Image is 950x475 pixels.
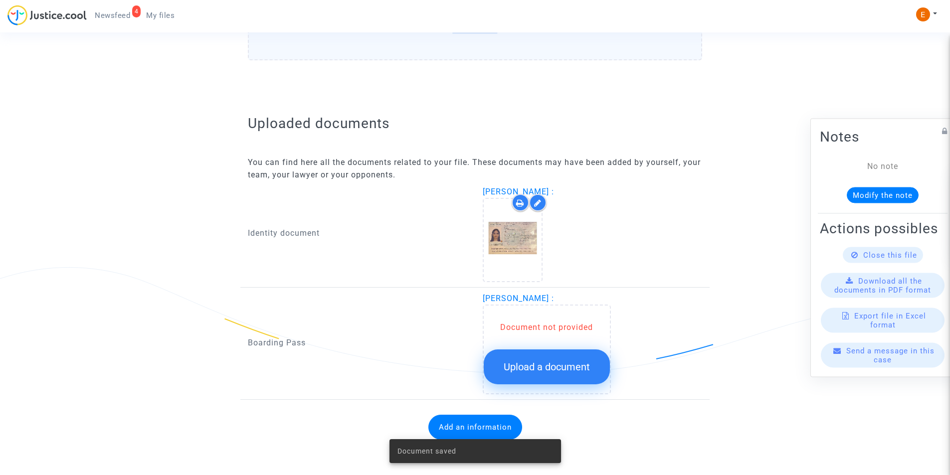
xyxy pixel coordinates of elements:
[863,250,917,259] span: Close this file
[835,160,931,172] div: No note
[820,128,946,145] h2: Notes
[397,446,456,456] span: Document saved
[248,227,468,239] p: Identity document
[87,8,138,23] a: 4Newsfeed
[484,321,610,333] div: Document not provided
[138,8,183,23] a: My files
[847,187,919,203] button: Modify the note
[146,11,175,20] span: My files
[483,187,554,196] span: [PERSON_NAME] :
[504,361,590,373] span: Upload a document
[484,349,610,384] button: Upload a document
[483,294,554,303] span: [PERSON_NAME] :
[854,311,926,329] span: Export file in Excel format
[248,158,701,179] span: You can find here all the documents related to your file. These documents may have been added by ...
[95,11,130,20] span: Newsfeed
[916,7,930,21] img: ACg8ocIeiFvHKe4dA5oeRFd_CiCnuxWUEc1A2wYhRJE3TTWt=s96-c
[7,5,87,25] img: jc-logo.svg
[428,415,522,440] button: Add an information
[248,115,702,132] h2: Uploaded documents
[820,219,946,237] h2: Actions possibles
[248,336,468,349] p: Boarding Pass
[132,5,141,17] div: 4
[834,276,931,294] span: Download all the documents in PDF format
[846,346,935,364] span: Send a message in this case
